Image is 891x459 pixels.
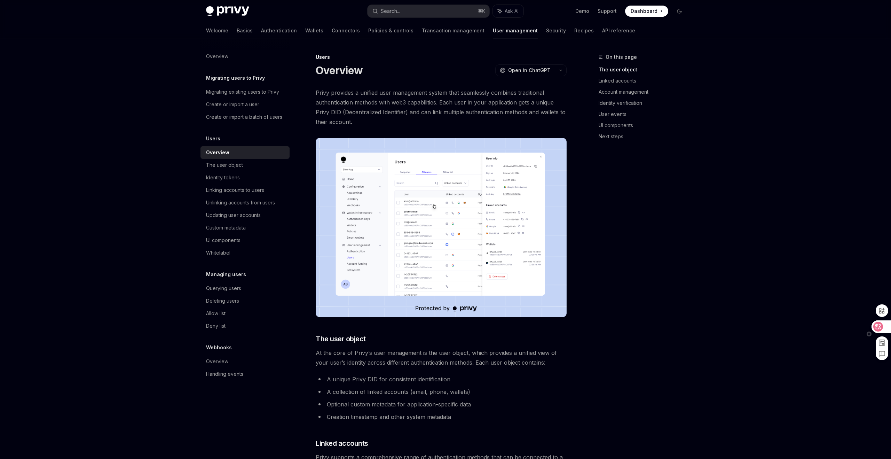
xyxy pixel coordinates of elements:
li: Optional custom metadata for application-specific data [316,399,567,409]
a: Identity verification [599,98,691,109]
a: Recipes [574,22,594,39]
h5: Migrating users to Privy [206,74,265,82]
h5: Webhooks [206,343,232,352]
div: Create or import a user [206,100,259,109]
a: Linking accounts to users [200,184,290,196]
img: images/Users2.png [316,138,567,317]
span: Dashboard [631,8,657,15]
span: Privy provides a unified user management system that seamlessly combines traditional authenticati... [316,88,567,127]
li: A collection of linked accounts (email, phone, wallets) [316,387,567,397]
a: Create or import a batch of users [200,111,290,123]
span: ⌘ K [478,8,485,14]
div: Handling events [206,370,243,378]
div: Custom metadata [206,224,246,232]
button: Search...⌘K [368,5,489,17]
div: Identity tokens [206,173,240,182]
span: On this page [606,53,637,61]
a: Overview [200,50,290,63]
a: Overview [200,146,290,159]
div: The user object [206,161,243,169]
h1: Overview [316,64,363,77]
span: At the core of Privy’s user management is the user object, which provides a unified view of your ... [316,348,567,367]
div: Users [316,54,567,61]
button: Ask AI [493,5,523,17]
button: Toggle dark mode [674,6,685,17]
div: Search... [381,7,400,15]
div: Updating user accounts [206,211,261,219]
a: Support [598,8,617,15]
li: A unique Privy DID for consistent identification [316,374,567,384]
a: Handling events [200,368,290,380]
a: User management [493,22,538,39]
a: Whitelabel [200,247,290,259]
div: Migrating existing users to Privy [206,88,279,96]
span: Linked accounts [316,438,368,448]
h5: Users [206,134,220,143]
div: Create or import a batch of users [206,113,282,121]
div: Deleting users [206,297,239,305]
a: Deleting users [200,295,290,307]
a: Migrating existing users to Privy [200,86,290,98]
a: Account management [599,86,691,98]
div: Overview [206,148,229,157]
a: Identity tokens [200,171,290,184]
a: Querying users [200,282,290,295]
a: Authentication [261,22,297,39]
a: Transaction management [422,22,484,39]
a: Security [546,22,566,39]
a: Overview [200,355,290,368]
a: API reference [602,22,635,39]
a: Policies & controls [368,22,413,39]
li: Creation timestamp and other system metadata [316,412,567,422]
div: Overview [206,357,228,366]
a: Welcome [206,22,228,39]
a: Connectors [332,22,360,39]
a: Allow list [200,307,290,320]
a: Create or import a user [200,98,290,111]
a: UI components [599,120,691,131]
div: UI components [206,236,241,244]
h5: Managing users [206,270,246,279]
img: dark logo [206,6,249,16]
a: Wallets [305,22,323,39]
a: Demo [575,8,589,15]
span: Ask AI [505,8,519,15]
div: Querying users [206,284,241,293]
div: Whitelabel [206,249,230,257]
a: Next steps [599,131,691,142]
a: Updating user accounts [200,209,290,221]
div: Linking accounts to users [206,186,264,194]
a: Dashboard [625,6,668,17]
a: Linked accounts [599,75,691,86]
div: Overview [206,52,228,61]
a: Unlinking accounts from users [200,196,290,209]
a: User events [599,109,691,120]
span: Open in ChatGPT [508,67,551,74]
a: Custom metadata [200,221,290,234]
div: Allow list [206,309,226,318]
span: The user object [316,334,366,344]
a: UI components [200,234,290,247]
button: Open in ChatGPT [495,64,555,76]
a: Basics [237,22,253,39]
div: Unlinking accounts from users [206,199,275,207]
a: The user object [599,64,691,75]
a: Deny list [200,320,290,332]
div: Deny list [206,322,226,330]
a: The user object [200,159,290,171]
